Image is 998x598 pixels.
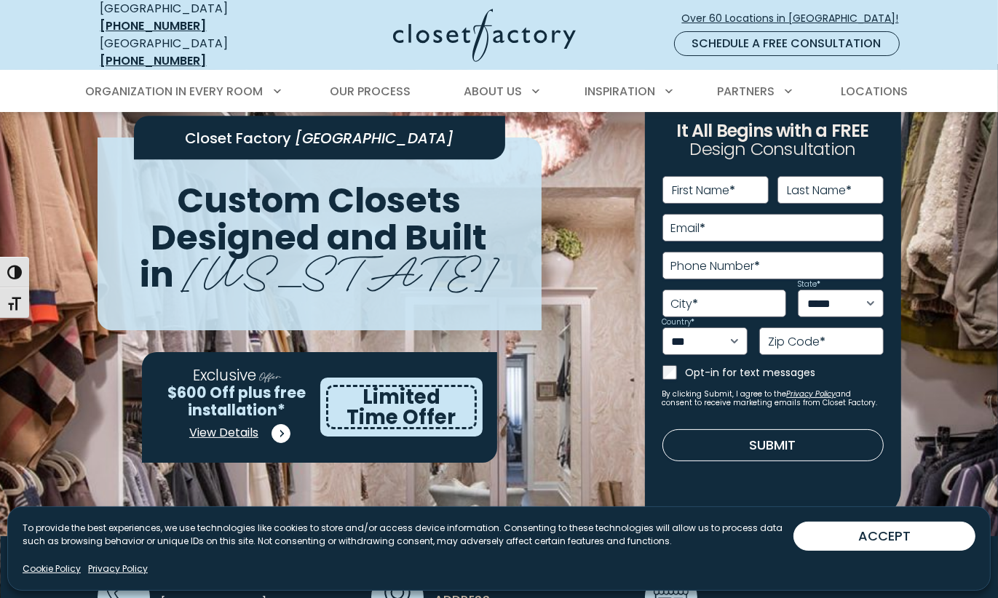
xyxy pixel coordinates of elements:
[662,429,884,461] button: Submit
[140,213,488,299] span: Designed and Built in
[662,319,695,326] label: Country
[182,235,499,301] span: [US_STATE]
[167,382,235,403] span: $600 Off
[188,382,306,420] span: plus free installation*
[259,368,281,383] span: Offer
[662,390,884,407] small: By clicking Submit, I agree to the and consent to receive marketing emails from Closet Factory.
[671,260,761,272] label: Phone Number
[788,185,852,196] label: Last Name
[295,128,454,148] span: [GEOGRAPHIC_DATA]
[787,388,836,399] a: Privacy Policy
[676,119,868,143] span: It All Begins with a FREE
[681,6,911,31] a: Over 60 Locations in [GEOGRAPHIC_DATA]!
[330,83,411,100] span: Our Process
[189,424,258,442] span: View Details
[86,83,264,100] span: Organization in Every Room
[673,185,736,196] label: First Name
[193,364,256,386] span: Exclusive
[464,83,522,100] span: About Us
[671,298,699,310] label: City
[690,137,856,162] span: Design Consultation
[100,35,279,70] div: [GEOGRAPHIC_DATA]
[671,223,706,234] label: Email
[717,83,775,100] span: Partners
[88,562,148,575] a: Privacy Policy
[841,83,908,100] span: Locations
[674,31,900,56] a: Schedule a Free Consultation
[682,11,911,26] span: Over 60 Locations in [GEOGRAPHIC_DATA]!
[768,336,825,348] label: Zip Code
[346,383,456,431] span: Limited Time Offer
[393,9,576,62] img: Closet Factory Logo
[686,365,884,380] label: Opt-in for text messages
[185,128,291,148] span: Closet Factory
[23,562,81,575] a: Cookie Policy
[100,52,207,69] a: [PHONE_NUMBER]
[23,522,793,548] p: To provide the best experiences, we use technologies like cookies to store and/or access device i...
[585,83,655,100] span: Inspiration
[798,281,820,288] label: State
[189,419,285,448] a: View Details
[100,17,207,34] a: [PHONE_NUMBER]
[76,71,923,112] nav: Primary Menu
[793,522,975,551] button: ACCEPT
[178,176,462,225] span: Custom Closets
